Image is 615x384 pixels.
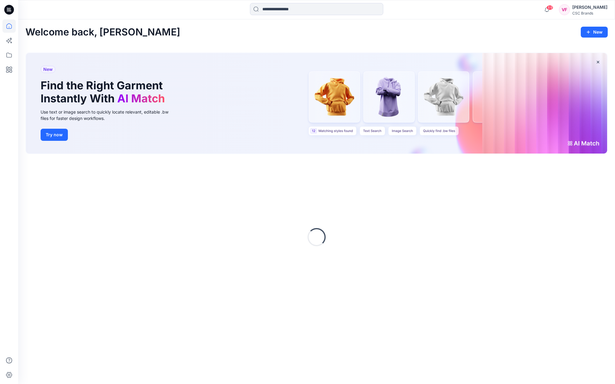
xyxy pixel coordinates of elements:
[581,27,608,38] button: New
[41,79,168,105] h1: Find the Right Garment Instantly With
[572,11,607,15] div: CSC Brands
[41,109,177,121] div: Use text or image search to quickly locate relevant, editable .bw files for faster design workflows.
[43,66,53,73] span: New
[117,92,165,105] span: AI Match
[547,5,553,10] span: 69
[41,129,68,141] button: Try now
[559,4,570,15] div: VF
[25,27,180,38] h2: Welcome back, [PERSON_NAME]
[572,4,607,11] div: [PERSON_NAME]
